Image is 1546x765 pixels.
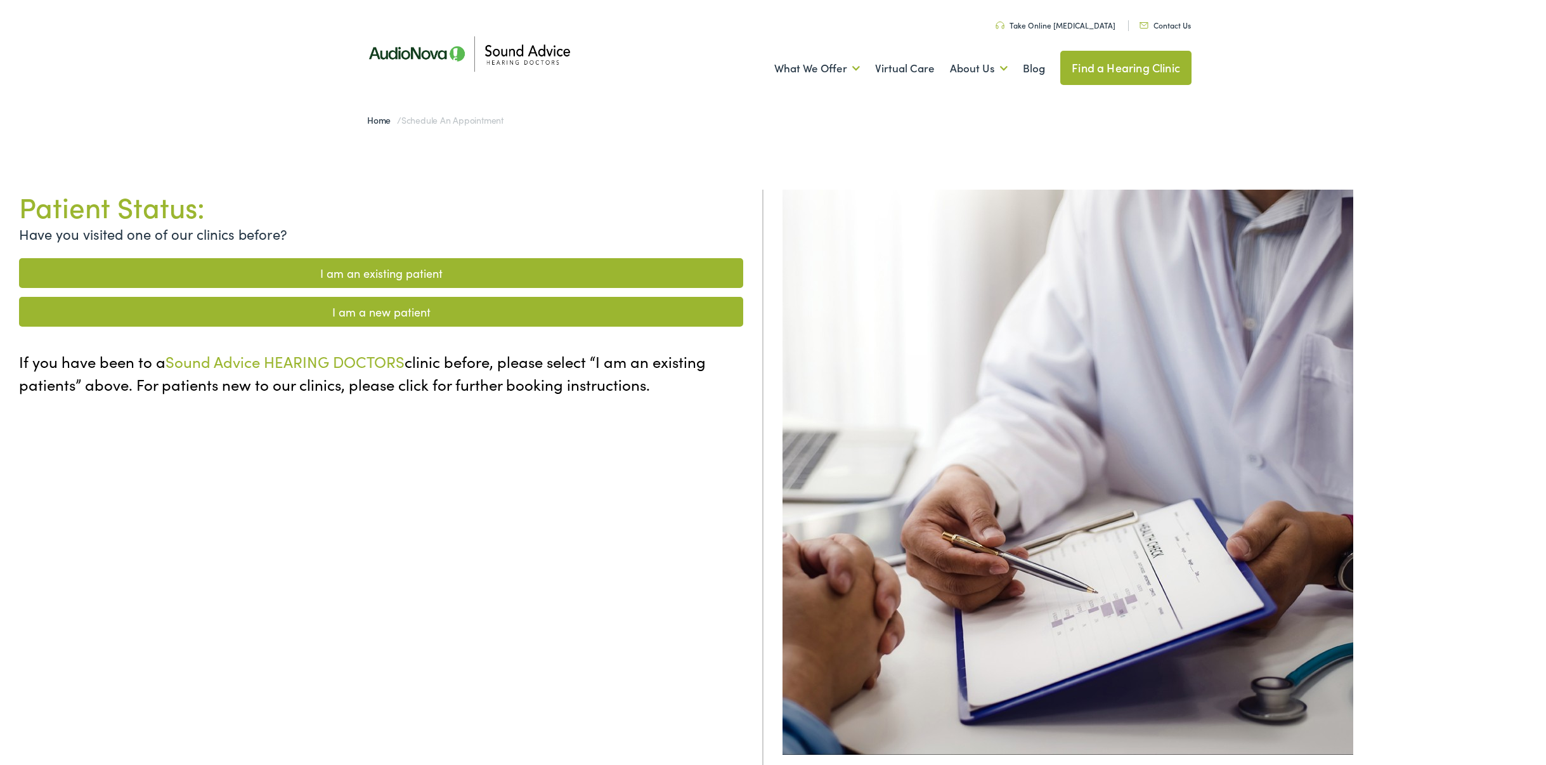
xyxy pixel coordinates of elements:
[367,114,397,126] a: Home
[1140,20,1191,30] a: Contact Us
[996,22,1004,29] img: Headphone icon in a unique green color, suggesting audio-related services or features.
[1060,51,1192,85] a: Find a Hearing Clinic
[401,114,503,126] span: Schedule an Appointment
[19,190,743,223] h1: Patient Status:
[19,258,743,288] a: I am an existing patient
[875,45,935,92] a: Virtual Care
[996,20,1115,30] a: Take Online [MEDICAL_DATA]
[19,223,743,244] p: Have you visited one of our clinics before?
[783,190,1353,755] img: Abstract blur image potentially serving as a placeholder or background.
[19,350,743,396] p: If you have been to a clinic before, please select “I am an existing patients” above. For patient...
[19,297,743,327] a: I am a new patient
[1140,22,1148,29] img: Icon representing mail communication in a unique green color, indicative of contact or communicat...
[950,45,1008,92] a: About Us
[774,45,860,92] a: What We Offer
[367,114,503,126] span: /
[166,351,405,372] span: Sound Advice HEARING DOCTORS
[1023,45,1045,92] a: Blog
